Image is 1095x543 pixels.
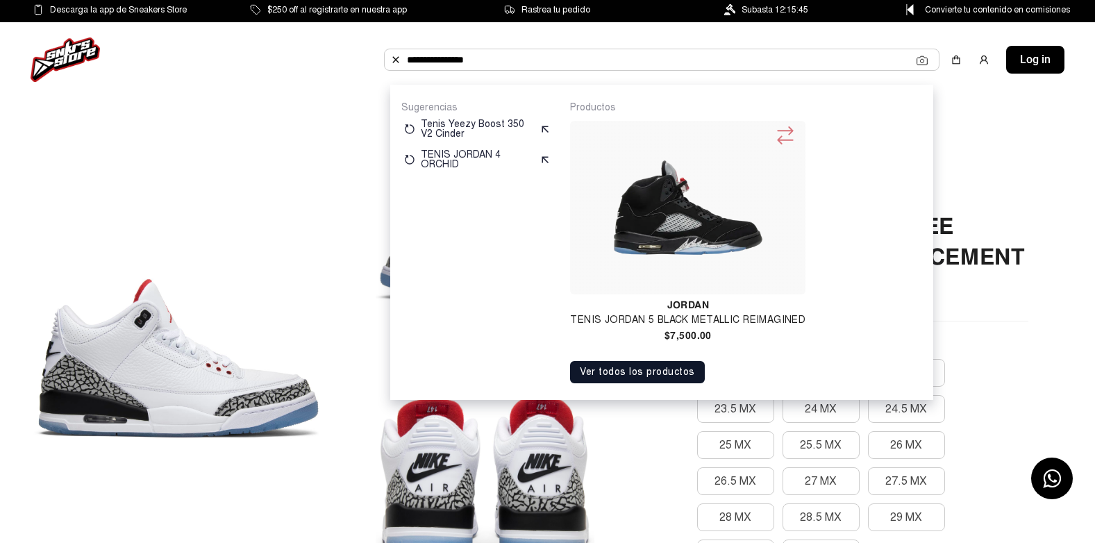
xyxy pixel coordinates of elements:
[570,361,705,383] button: Ver todos los productos
[540,124,551,135] img: suggest.svg
[570,101,922,114] p: Productos
[783,503,860,531] button: 28.5 MX
[978,54,989,65] img: user
[540,154,551,165] img: suggest.svg
[50,2,187,17] span: Descarga la app de Sneakers Store
[404,154,415,165] img: restart.svg
[421,150,534,169] p: TENIS JORDAN 4 ORCHID
[421,119,534,139] p: Tenis Yeezy Boost 350 V2 Cinder
[31,37,100,82] img: logo
[868,467,945,495] button: 27.5 MX
[697,431,774,459] button: 25 MX
[783,467,860,495] button: 27 MX
[576,126,800,289] img: TENIS JORDAN 5 BLACK METALLIC REIMAGINED
[783,395,860,423] button: 24 MX
[404,124,415,135] img: restart.svg
[570,331,805,340] h4: $7,500.00
[697,467,774,495] button: 26.5 MX
[697,503,774,531] button: 28 MX
[783,431,860,459] button: 25.5 MX
[521,2,590,17] span: Rastrea tu pedido
[901,4,919,15] img: Control Point Icon
[1020,51,1051,68] span: Log in
[697,395,774,423] button: 23.5 MX
[390,54,401,65] img: Buscar
[868,431,945,459] button: 26 MX
[868,503,945,531] button: 29 MX
[951,54,962,65] img: shopping
[742,2,808,17] span: Subasta 12:15:45
[570,315,805,325] h4: TENIS JORDAN 5 BLACK METALLIC REIMAGINED
[570,300,805,310] h4: Jordan
[925,2,1070,17] span: Convierte tu contenido en comisiones
[868,395,945,423] button: 24.5 MX
[267,2,407,17] span: $250 off al registrarte en nuestra app
[917,55,928,66] img: Cámara
[401,101,553,114] p: Sugerencias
